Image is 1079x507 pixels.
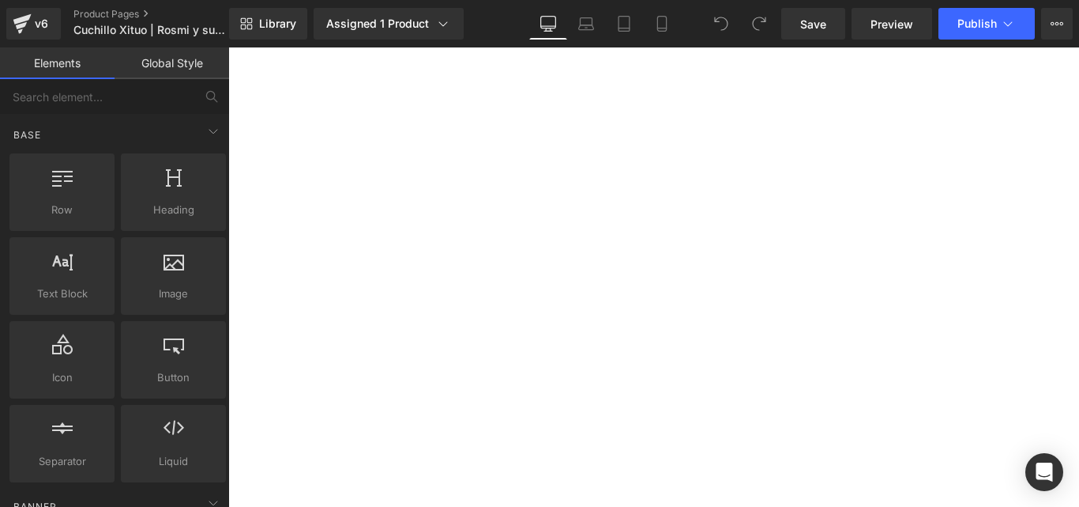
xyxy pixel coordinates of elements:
[259,17,296,31] span: Library
[705,8,737,40] button: Undo
[14,286,110,302] span: Text Block
[326,16,451,32] div: Assigned 1 Product
[14,453,110,470] span: Separator
[115,47,229,79] a: Global Style
[1025,453,1063,491] div: Open Intercom Messenger
[126,369,221,386] span: Button
[605,8,643,40] a: Tablet
[743,8,775,40] button: Redo
[1041,8,1073,40] button: More
[12,127,43,142] span: Base
[126,453,221,470] span: Liquid
[32,13,51,34] div: v6
[852,8,932,40] a: Preview
[14,202,110,218] span: Row
[126,202,221,218] span: Heading
[938,8,1035,40] button: Publish
[73,8,255,21] a: Product Pages
[800,16,826,32] span: Save
[73,24,225,36] span: Cuchillo Xituo | Rosmi y su sazón
[643,8,681,40] a: Mobile
[957,17,997,30] span: Publish
[529,8,567,40] a: Desktop
[870,16,913,32] span: Preview
[126,286,221,302] span: Image
[567,8,605,40] a: Laptop
[229,8,307,40] a: New Library
[6,8,61,40] a: v6
[14,369,110,386] span: Icon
